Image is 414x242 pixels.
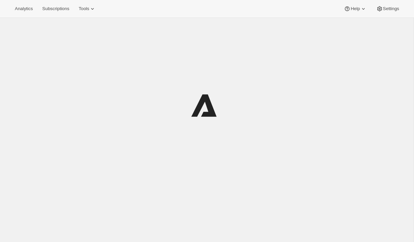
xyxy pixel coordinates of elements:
button: Analytics [11,4,37,13]
span: Analytics [15,6,33,11]
span: Settings [383,6,399,11]
span: Subscriptions [42,6,69,11]
span: Help [351,6,360,11]
button: Help [340,4,370,13]
button: Tools [75,4,100,13]
button: Settings [372,4,403,13]
span: Tools [79,6,89,11]
button: Subscriptions [38,4,73,13]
